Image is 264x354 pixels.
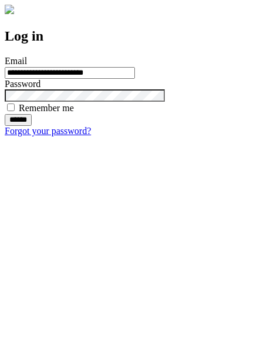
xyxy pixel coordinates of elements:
[5,28,259,44] h2: Log in
[19,103,74,113] label: Remember me
[5,126,91,136] a: Forgot your password?
[5,56,27,66] label: Email
[5,5,14,14] img: logo-4e3dc11c47720685a147b03b5a06dd966a58ff35d612b21f08c02c0306f2b779.png
[5,79,40,89] label: Password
